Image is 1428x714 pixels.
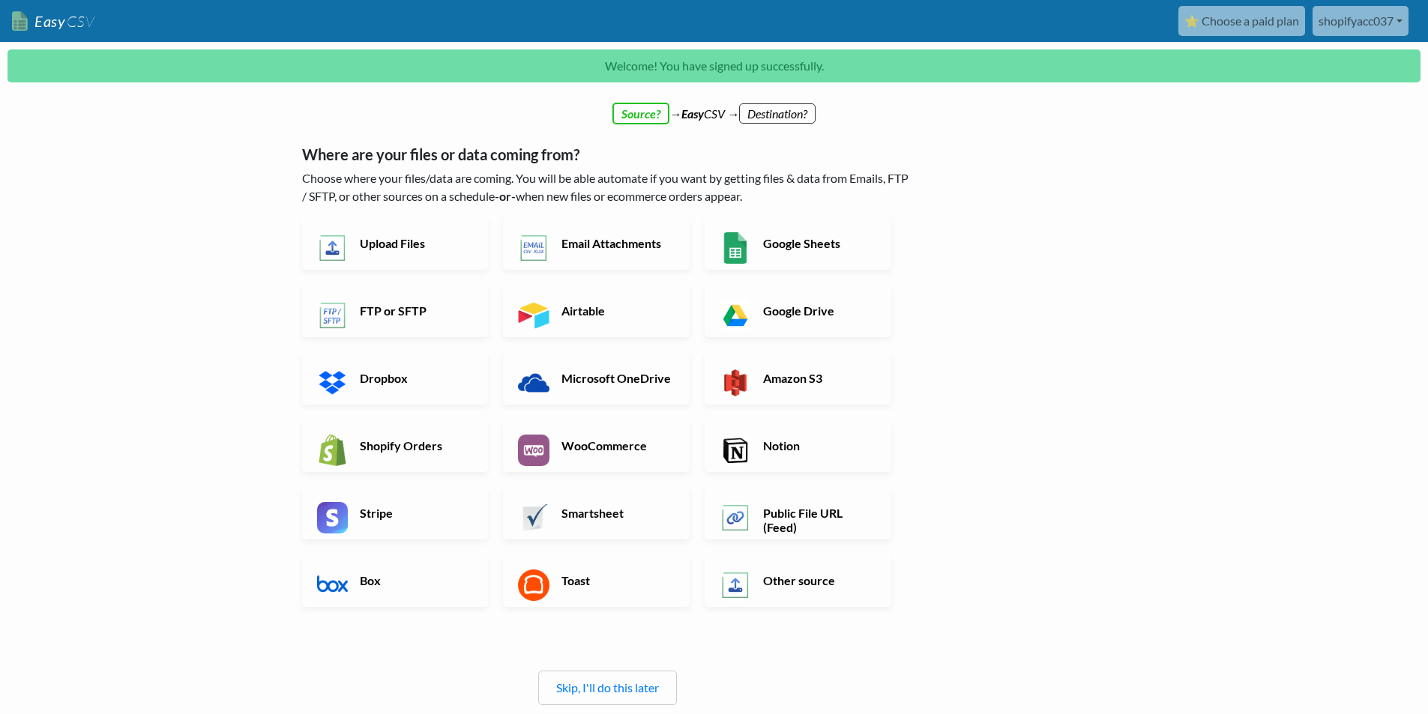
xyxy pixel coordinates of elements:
a: Box [302,554,489,607]
img: Google Sheets App & API [720,232,751,264]
h6: WooCommerce [558,438,675,453]
img: Other Source App & API [720,569,751,601]
h6: Microsoft OneDrive [558,371,675,385]
a: Toast [503,554,690,607]
a: Google Drive [705,285,891,337]
img: FTP or SFTP App & API [317,300,349,331]
p: Welcome! You have signed up successfully. [7,49,1421,82]
h6: Dropbox [356,371,474,385]
img: Notion App & API [720,435,751,466]
img: Email New CSV or XLSX File App & API [518,232,549,264]
h6: Notion [759,438,877,453]
a: Amazon S3 [705,352,891,405]
h6: FTP or SFTP [356,303,474,318]
a: Shopify Orders [302,420,489,472]
a: Google Sheets [705,217,891,270]
img: Microsoft OneDrive App & API [518,367,549,399]
img: Shopify App & API [317,435,349,466]
p: Choose where your files/data are coming. You will be able automate if you want by getting files &... [302,169,913,205]
h6: Box [356,573,474,587]
a: Skip, I'll do this later [556,680,659,695]
a: Public File URL (Feed) [705,487,891,539]
h6: Email Attachments [558,236,675,250]
img: Public File URL App & API [720,502,751,533]
h6: Airtable [558,303,675,318]
a: Microsoft OneDrive [503,352,690,405]
a: Other source [705,554,891,607]
h6: Other source [759,573,877,587]
h6: Public File URL (Feed) [759,506,877,534]
img: WooCommerce App & API [518,435,549,466]
span: CSV [65,12,94,31]
a: ⭐ Choose a paid plan [1178,6,1305,36]
h6: Stripe [356,506,474,520]
a: Email Attachments [503,217,690,270]
h6: Toast [558,573,675,587]
h6: Upload Files [356,236,474,250]
img: Airtable App & API [518,300,549,331]
a: shopifyacc037 [1313,6,1409,36]
a: Airtable [503,285,690,337]
img: Amazon S3 App & API [720,367,751,399]
a: Stripe [302,487,489,539]
a: Smartsheet [503,487,690,539]
h6: Google Sheets [759,236,877,250]
img: Box App & API [317,569,349,601]
a: Dropbox [302,352,489,405]
a: WooCommerce [503,420,690,472]
img: Upload Files App & API [317,232,349,264]
a: EasyCSV [12,6,94,37]
img: Stripe App & API [317,502,349,533]
h6: Amazon S3 [759,371,877,385]
h6: Google Drive [759,303,877,318]
img: Google Drive App & API [720,300,751,331]
a: Upload Files [302,217,489,270]
h6: Smartsheet [558,506,675,520]
img: Smartsheet App & API [518,502,549,533]
a: FTP or SFTP [302,285,489,337]
div: → CSV → [287,90,1142,123]
h6: Shopify Orders [356,438,474,453]
a: Notion [705,420,891,472]
h5: Where are your files or data coming from? [302,145,913,163]
b: -or- [495,189,516,203]
img: Toast App & API [518,569,549,601]
img: Dropbox App & API [317,367,349,399]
